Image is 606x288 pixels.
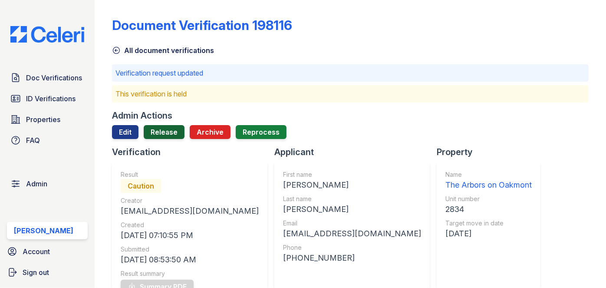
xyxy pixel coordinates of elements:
[121,179,161,193] div: Caution
[23,246,50,257] span: Account
[283,219,421,228] div: Email
[7,69,88,86] a: Doc Verifications
[283,243,421,252] div: Phone
[26,73,82,83] span: Doc Verifications
[26,114,60,125] span: Properties
[283,179,421,191] div: [PERSON_NAME]
[121,229,259,242] div: [DATE] 07:10:55 PM
[121,170,259,179] div: Result
[26,179,47,189] span: Admin
[26,93,76,104] span: ID Verifications
[121,254,259,266] div: [DATE] 08:53:50 AM
[445,179,532,191] div: The Arbors on Oakmont
[115,89,585,99] p: This verification is held
[3,26,91,43] img: CE_Logo_Blue-a8612792a0a2168367f1c8372b55b34899dd931a85d93a1a3d3e32e68fde9ad4.png
[445,219,532,228] div: Target move in date
[3,243,91,260] a: Account
[112,125,138,139] a: Edit
[26,135,40,146] span: FAQ
[283,203,421,215] div: [PERSON_NAME]
[23,267,49,278] span: Sign out
[283,228,421,240] div: [EMAIL_ADDRESS][DOMAIN_NAME]
[144,125,184,139] a: Release
[445,170,532,179] div: Name
[112,109,172,122] div: Admin Actions
[283,195,421,203] div: Last name
[14,225,73,236] div: [PERSON_NAME]
[283,252,421,264] div: [PHONE_NUMBER]
[112,17,292,33] div: Document Verification 198116
[7,132,88,149] a: FAQ
[121,196,259,205] div: Creator
[437,146,547,158] div: Property
[445,228,532,240] div: [DATE]
[445,170,532,191] a: Name The Arbors on Oakmont
[274,146,437,158] div: Applicant
[7,111,88,128] a: Properties
[112,45,214,56] a: All document verifications
[7,175,88,192] a: Admin
[236,125,287,139] button: Reprocess
[283,170,421,179] div: First name
[7,90,88,107] a: ID Verifications
[445,195,532,203] div: Unit number
[3,264,91,281] a: Sign out
[112,146,274,158] div: Verification
[115,68,585,78] p: Verification request updated
[121,205,259,217] div: [EMAIL_ADDRESS][DOMAIN_NAME]
[190,125,231,139] button: Archive
[121,221,259,229] div: Created
[121,269,259,278] div: Result summary
[445,203,532,215] div: 2834
[121,245,259,254] div: Submitted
